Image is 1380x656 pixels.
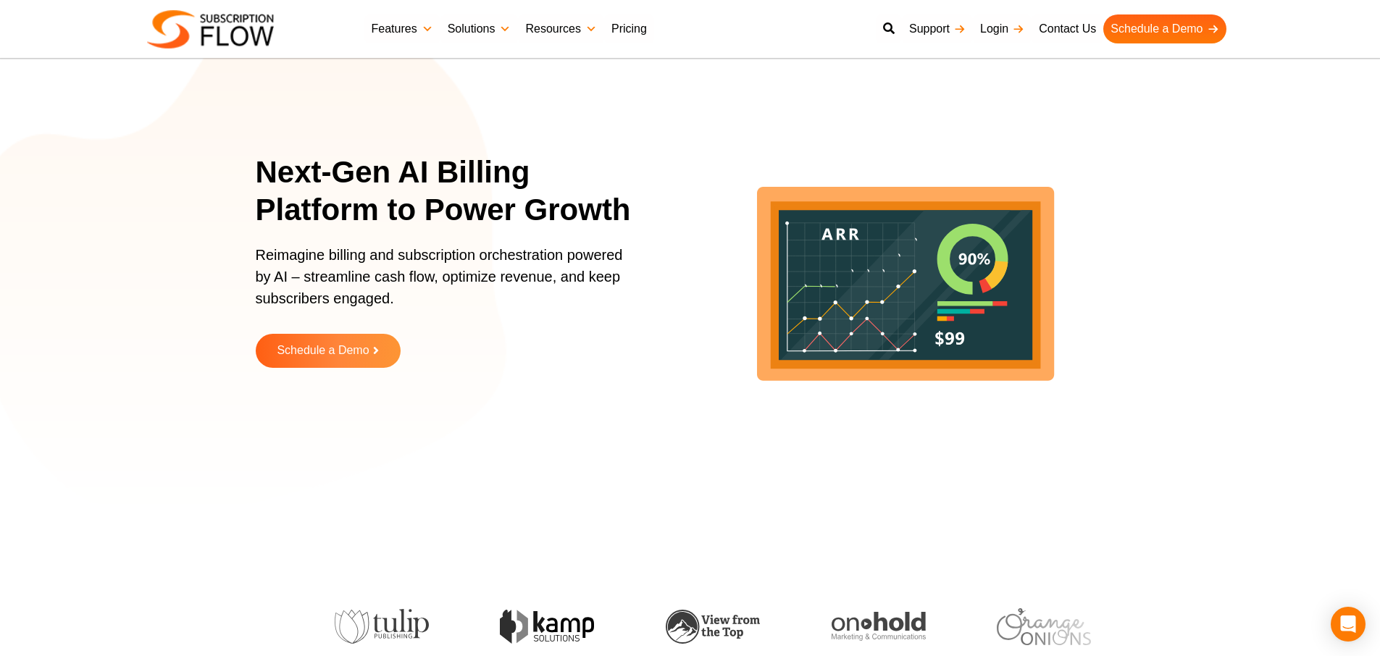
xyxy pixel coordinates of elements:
[1032,14,1103,43] a: Contact Us
[482,610,576,644] img: kamp-solution
[316,609,410,644] img: tulip-publishing
[979,608,1073,645] img: orange-onions
[813,612,907,641] img: onhold-marketing
[440,14,519,43] a: Solutions
[518,14,603,43] a: Resources
[147,10,274,49] img: Subscriptionflow
[902,14,973,43] a: Support
[1103,14,1226,43] a: Schedule a Demo
[604,14,654,43] a: Pricing
[256,244,632,324] p: Reimagine billing and subscription orchestration powered by AI – streamline cash flow, optimize r...
[1331,607,1366,642] div: Open Intercom Messenger
[256,154,651,230] h1: Next-Gen AI Billing Platform to Power Growth
[648,610,742,644] img: view-from-the-top
[364,14,440,43] a: Features
[277,345,369,357] span: Schedule a Demo
[256,334,401,368] a: Schedule a Demo
[973,14,1032,43] a: Login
